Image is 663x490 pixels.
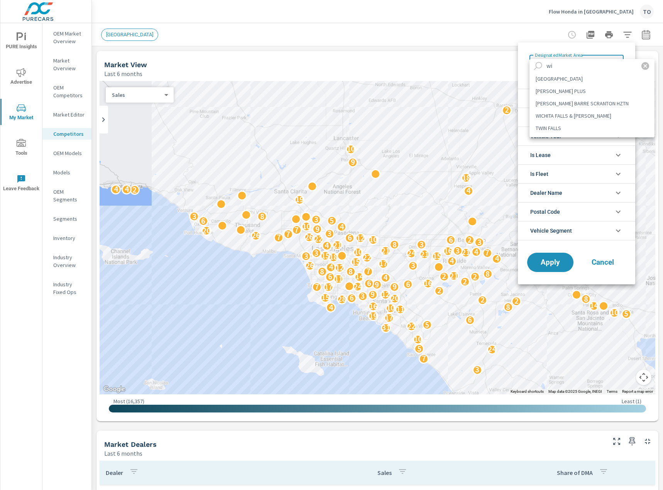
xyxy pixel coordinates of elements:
li: [PERSON_NAME] PLUS [529,85,655,97]
li: [GEOGRAPHIC_DATA] [529,73,655,85]
li: WICHITA FALLS & [PERSON_NAME] [529,110,655,122]
li: TWIN FALLS [529,122,655,134]
input: Search... [543,59,633,73]
li: [PERSON_NAME] BARRE SCRANTON HZTN [529,97,655,110]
